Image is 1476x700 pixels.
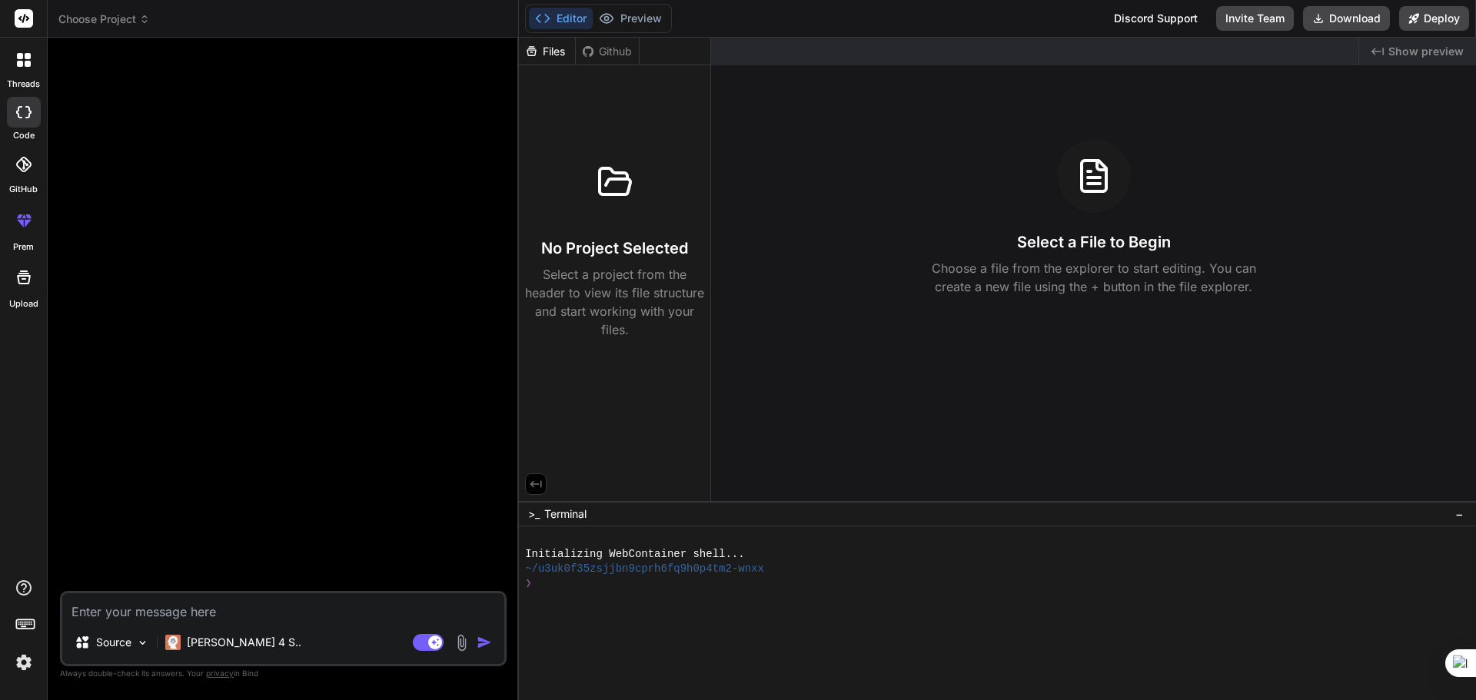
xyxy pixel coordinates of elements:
img: settings [11,649,37,675]
span: privacy [206,668,234,678]
span: Initializing WebContainer shell... [525,547,745,562]
span: Choose Project [58,12,150,27]
span: Terminal [544,506,587,522]
button: Editor [529,8,593,29]
p: [PERSON_NAME] 4 S.. [187,635,301,650]
img: attachment [453,634,470,652]
p: Always double-check its answers. Your in Bind [60,666,507,681]
button: Preview [593,8,668,29]
label: GitHub [9,183,38,196]
div: Github [576,44,639,59]
label: threads [7,78,40,91]
div: Discord Support [1105,6,1207,31]
h3: No Project Selected [541,237,688,259]
p: Source [96,635,131,650]
button: Invite Team [1216,6,1294,31]
span: Show preview [1388,44,1464,59]
div: Files [519,44,575,59]
button: Download [1303,6,1390,31]
span: ~/u3uk0f35zsjjbn9cprh6fq9h0p4tm2-wnxx [525,562,764,576]
h3: Select a File to Begin [1017,231,1171,253]
span: − [1455,506,1464,522]
p: Choose a file from the explorer to start editing. You can create a new file using the + button in... [922,259,1266,296]
label: code [13,129,35,142]
label: prem [13,241,34,254]
p: Select a project from the header to view its file structure and start working with your files. [525,265,704,339]
img: icon [477,635,492,650]
span: ❯ [525,576,533,591]
label: Upload [9,297,38,310]
button: − [1452,502,1467,526]
span: >_ [528,506,540,522]
img: Claude 4 Sonnet [165,635,181,650]
button: Deploy [1399,6,1469,31]
img: Pick Models [136,636,149,649]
